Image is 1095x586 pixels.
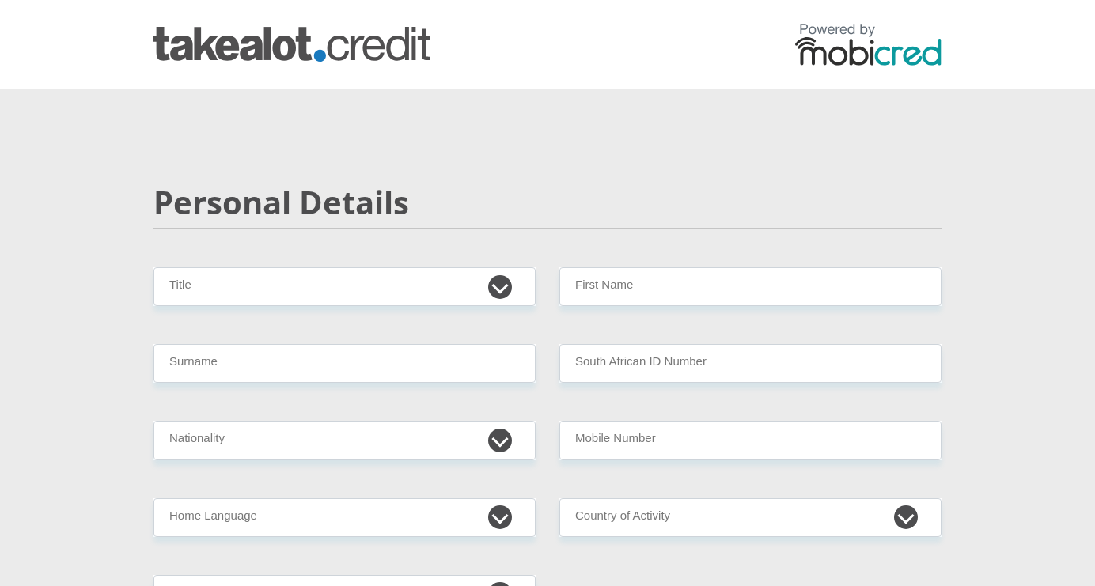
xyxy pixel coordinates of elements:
input: Contact Number [559,421,942,459]
h2: Personal Details [153,183,942,221]
img: powered by mobicred logo [795,23,942,66]
img: takealot_credit logo [153,27,430,62]
input: Surname [153,344,536,383]
input: First Name [559,267,942,306]
input: ID Number [559,344,942,383]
